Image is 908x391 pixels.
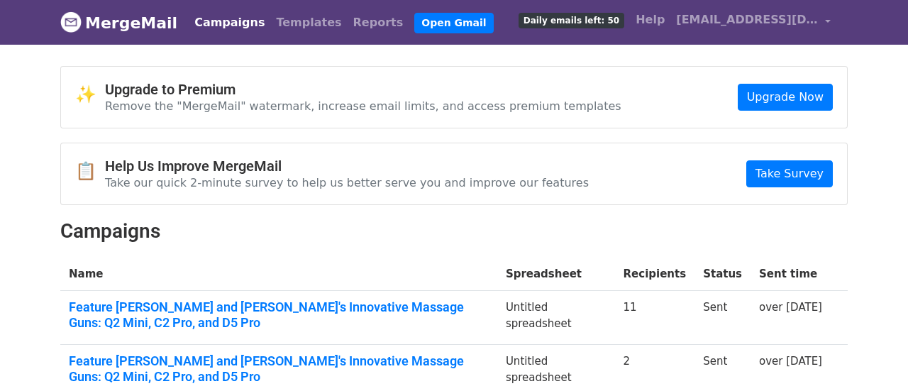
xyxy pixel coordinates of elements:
th: Status [694,258,751,291]
h4: Help Us Improve MergeMail [105,158,589,175]
th: Recipients [615,258,695,291]
p: Take our quick 2-minute survey to help us better serve you and improve our features [105,175,589,190]
span: [EMAIL_ADDRESS][DOMAIN_NAME] [676,11,818,28]
a: Feature [PERSON_NAME] and [PERSON_NAME]'s Innovative Massage Guns: Q2 Mini, C2 Pro, and D5 Pro [69,299,489,330]
span: Daily emails left: 50 [519,13,624,28]
td: Untitled spreadsheet [497,291,615,345]
a: Templates [270,9,347,37]
a: Feature [PERSON_NAME] and [PERSON_NAME]'s Innovative Massage Guns: Q2 Mini, C2 Pro, and D5 Pro [69,353,489,384]
h2: Campaigns [60,219,848,243]
a: Open Gmail [414,13,493,33]
a: over [DATE] [759,355,822,368]
img: MergeMail logo [60,11,82,33]
a: over [DATE] [759,301,822,314]
span: ✨ [75,84,105,105]
a: Upgrade Now [738,84,833,111]
th: Sent time [751,258,831,291]
a: MergeMail [60,8,177,38]
a: Help [630,6,670,34]
a: Campaigns [189,9,270,37]
td: 11 [615,291,695,345]
p: Remove the "MergeMail" watermark, increase email limits, and access premium templates [105,99,621,114]
h4: Upgrade to Premium [105,81,621,98]
a: Take Survey [746,160,833,187]
a: Reports [348,9,409,37]
td: Sent [694,291,751,345]
a: Daily emails left: 50 [513,6,630,34]
th: Spreadsheet [497,258,615,291]
th: Name [60,258,497,291]
iframe: Chat Widget [837,323,908,391]
a: [EMAIL_ADDRESS][DOMAIN_NAME] [670,6,836,39]
span: 📋 [75,161,105,182]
